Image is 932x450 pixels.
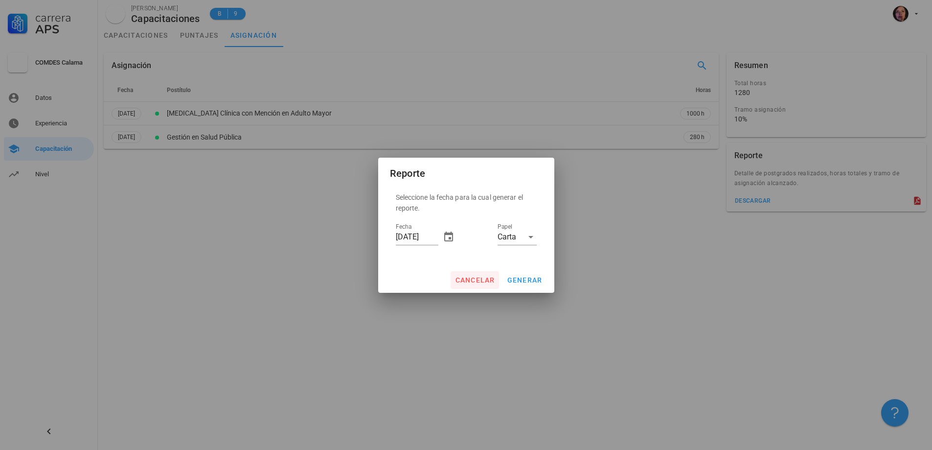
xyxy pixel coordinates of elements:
[498,223,512,231] label: Papel
[396,223,411,231] label: Fecha
[451,271,499,289] button: cancelar
[396,192,537,213] p: Seleccione la fecha para la cual generar el reporte.
[503,271,546,289] button: generar
[455,276,495,284] span: cancelar
[498,233,516,241] div: Carta
[507,276,543,284] span: generar
[390,166,426,181] div: Reporte
[498,229,537,245] div: PapelCarta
